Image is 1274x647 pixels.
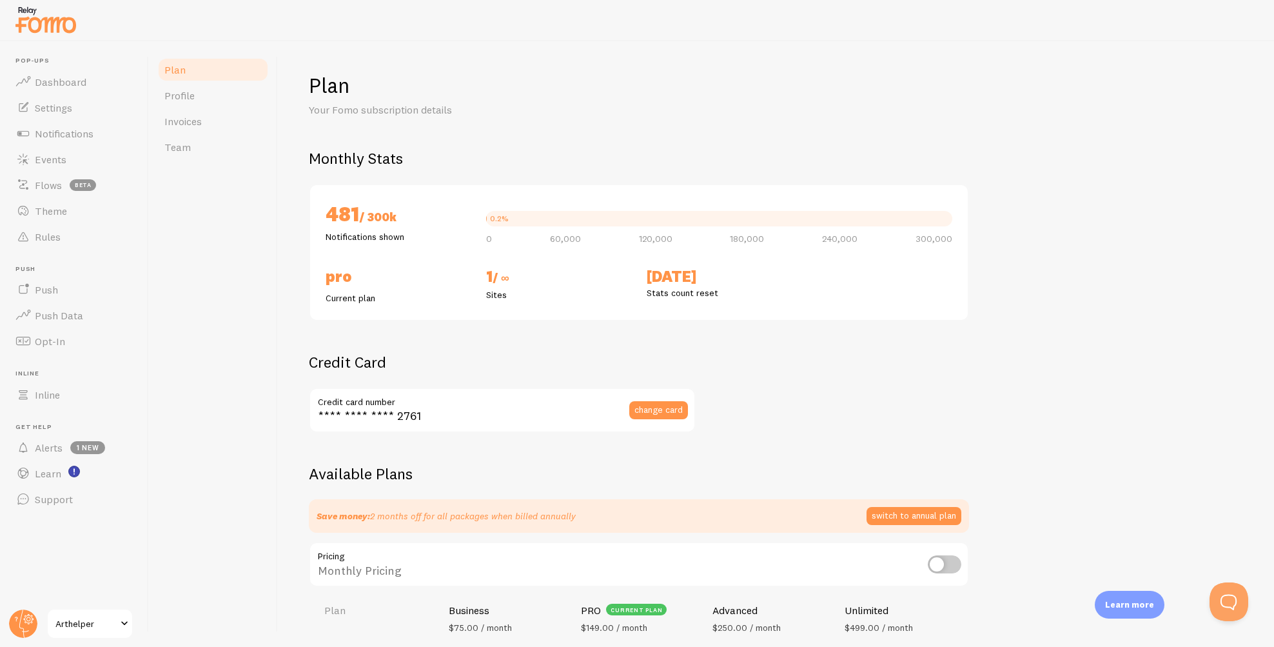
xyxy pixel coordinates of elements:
span: Push [15,265,141,274]
span: Support [35,493,73,506]
h4: Advanced [712,604,758,617]
span: 300,000 [916,234,952,243]
span: beta [70,179,96,191]
a: Events [8,146,141,172]
a: Theme [8,198,141,224]
span: Inline [35,388,60,401]
div: Learn more [1095,591,1164,619]
span: $499.00 / month [845,622,913,633]
span: Learn [35,467,61,480]
a: Notifications [8,121,141,146]
a: Learn [8,461,141,486]
div: 0.2% [490,215,509,223]
a: Arthelper [46,608,133,639]
a: Support [8,486,141,512]
span: 180,000 [730,234,764,243]
span: Opt-In [35,335,65,348]
h2: Monthly Stats [309,148,1243,168]
a: Inline [8,382,141,408]
h1: Plan [309,72,1243,99]
h2: PRO [326,266,471,286]
span: Theme [35,204,67,217]
span: Events [35,153,66,166]
a: Rules [8,224,141,250]
h4: Plan [324,604,433,617]
p: Notifications shown [326,230,471,243]
span: Profile [164,89,195,102]
a: Profile [157,83,269,108]
a: Plan [157,57,269,83]
strong: Save money: [317,510,370,522]
span: 0 [486,234,492,243]
span: Notifications [35,127,93,140]
a: Invoices [157,108,269,134]
span: Settings [35,101,72,114]
span: Flows [35,179,62,192]
div: current plan [606,604,667,615]
span: / ∞ [493,270,509,285]
label: Credit card number [309,388,696,410]
span: 60,000 [550,234,581,243]
p: Stats count reset [647,286,792,299]
button: switch to annual plan [867,507,961,525]
span: 120,000 [639,234,672,243]
a: Opt-In [8,328,141,354]
p: 2 months off for all packages when billed annually [317,510,576,523]
h2: Credit Card [309,352,696,372]
span: Pop-ups [15,57,141,65]
span: change card [634,405,683,414]
span: Dashboard [35,75,86,88]
span: Rules [35,230,61,243]
span: 1 new [70,441,105,454]
a: Push [8,277,141,303]
h4: Unlimited [845,604,888,617]
span: Push [35,283,58,296]
h2: Available Plans [309,464,1243,484]
h2: [DATE] [647,266,792,286]
h4: PRO [581,604,601,617]
button: change card [629,401,688,419]
div: Monthly Pricing [309,542,969,589]
a: Settings [8,95,141,121]
span: Plan [164,63,186,76]
span: 240,000 [822,234,857,243]
span: $250.00 / month [712,622,781,633]
span: $149.00 / month [581,622,647,633]
span: Inline [15,370,141,378]
svg: <p>Watch New Feature Tutorials!</p> [68,466,80,477]
span: / 300k [359,210,397,224]
span: Arthelper [55,616,117,632]
a: Push Data [8,303,141,328]
h4: Business [449,604,489,617]
a: Dashboard [8,69,141,95]
p: Sites [486,288,631,301]
h2: 481 [326,201,471,230]
span: $75.00 / month [449,622,512,633]
span: Invoices [164,115,202,128]
span: Get Help [15,423,141,432]
span: Alerts [35,441,63,454]
img: fomo-relay-logo-orange.svg [14,3,78,36]
a: Team [157,134,269,160]
a: Alerts 1 new [8,435,141,461]
p: Current plan [326,292,471,304]
span: Team [164,141,191,154]
p: Your Fomo subscription details [309,103,618,117]
iframe: Help Scout Beacon - Open [1210,582,1248,621]
a: Flows beta [8,172,141,198]
p: Learn more [1105,599,1154,611]
h2: 1 [486,266,631,288]
span: Push Data [35,309,83,322]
